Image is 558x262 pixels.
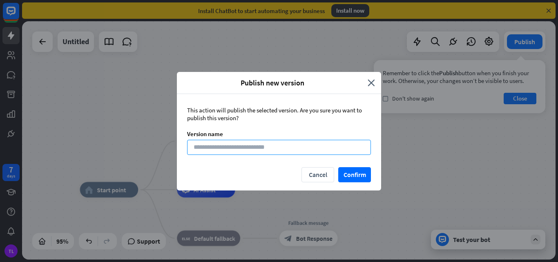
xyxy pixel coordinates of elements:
[301,167,334,182] button: Cancel
[183,78,362,87] span: Publish new version
[7,3,31,28] button: Open LiveChat chat widget
[338,167,371,182] button: Confirm
[368,78,375,87] i: close
[187,130,371,138] div: Version name
[187,106,371,122] div: This action will publish the selected version. Are you sure you want to publish this version?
